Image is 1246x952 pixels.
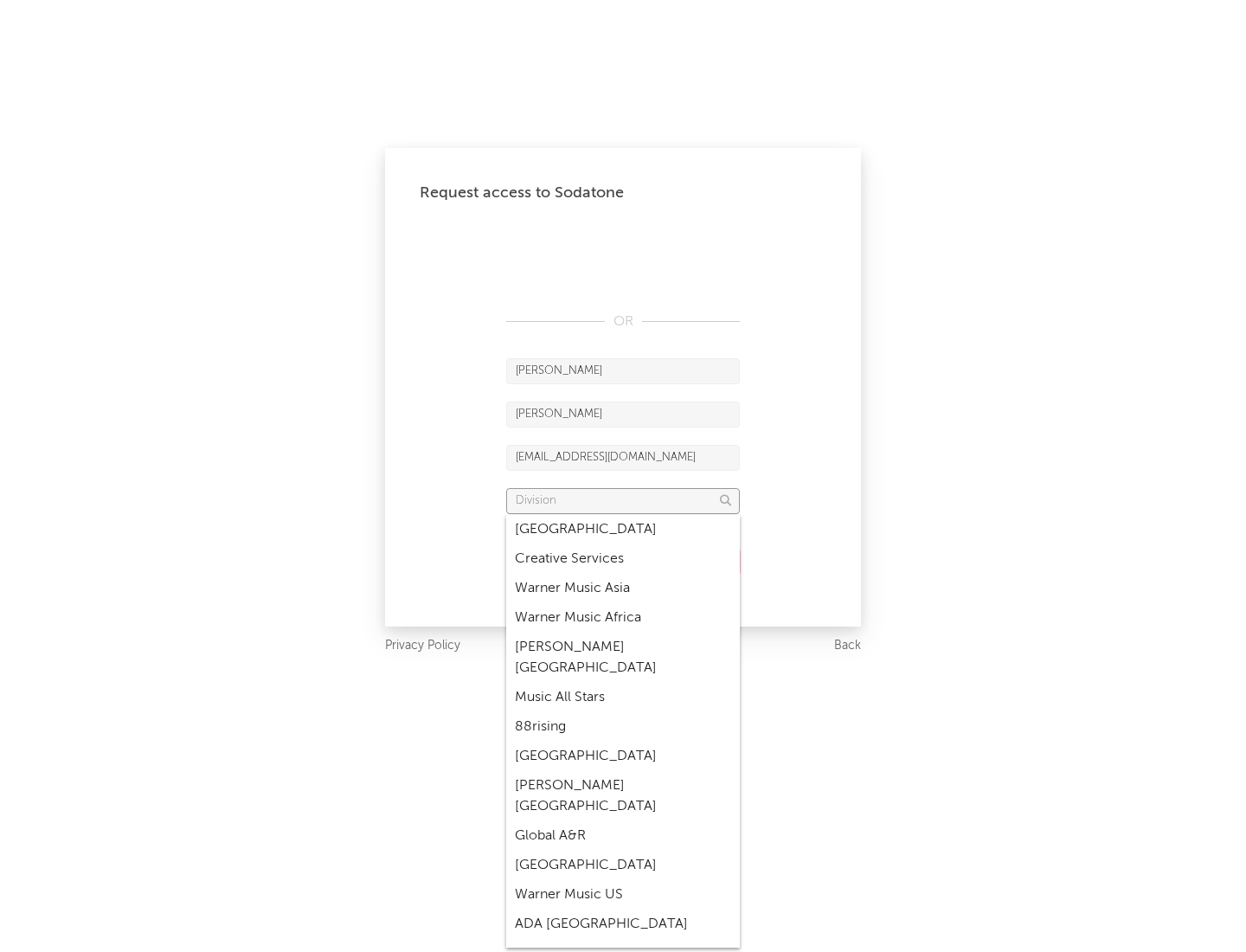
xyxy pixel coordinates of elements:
[506,358,740,384] input: First Name
[506,544,740,574] div: Creative Services
[506,312,740,332] div: OR
[506,880,740,910] div: Warner Music US
[385,635,460,657] a: Privacy Policy
[506,603,740,633] div: Warner Music Africa
[506,488,740,514] input: Division
[506,633,740,683] div: [PERSON_NAME] [GEOGRAPHIC_DATA]
[506,821,740,851] div: Global A&R
[506,683,740,712] div: Music All Stars
[420,183,826,203] div: Request access to Sodatone
[506,574,740,603] div: Warner Music Asia
[506,851,740,880] div: [GEOGRAPHIC_DATA]
[506,712,740,742] div: 88rising
[506,771,740,821] div: [PERSON_NAME] [GEOGRAPHIC_DATA]
[506,910,740,939] div: ADA [GEOGRAPHIC_DATA]
[506,515,740,544] div: [GEOGRAPHIC_DATA]
[506,742,740,771] div: [GEOGRAPHIC_DATA]
[834,635,861,657] a: Back
[506,402,740,428] input: Last Name
[506,445,740,471] input: Email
